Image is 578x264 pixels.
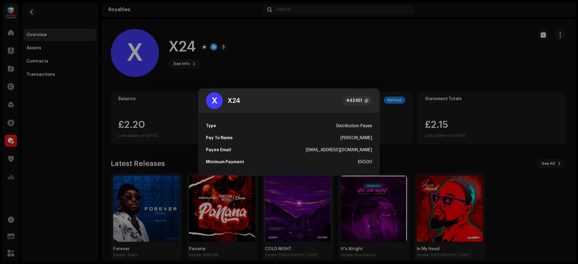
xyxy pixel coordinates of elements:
div: [PERSON_NAME] [340,132,372,144]
div: X [206,92,223,109]
div: [EMAIL_ADDRESS][DOMAIN_NAME] [306,144,372,156]
div: Minimum Payment [206,156,244,168]
div: £50.00 [358,156,372,168]
div: Type [206,120,216,132]
div: Payee Email [206,144,231,156]
div: Pay To Name [206,132,233,144]
div: X24 [228,97,240,104]
div: Distribution Payee [336,120,372,132]
div: 442451 [346,97,362,104]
